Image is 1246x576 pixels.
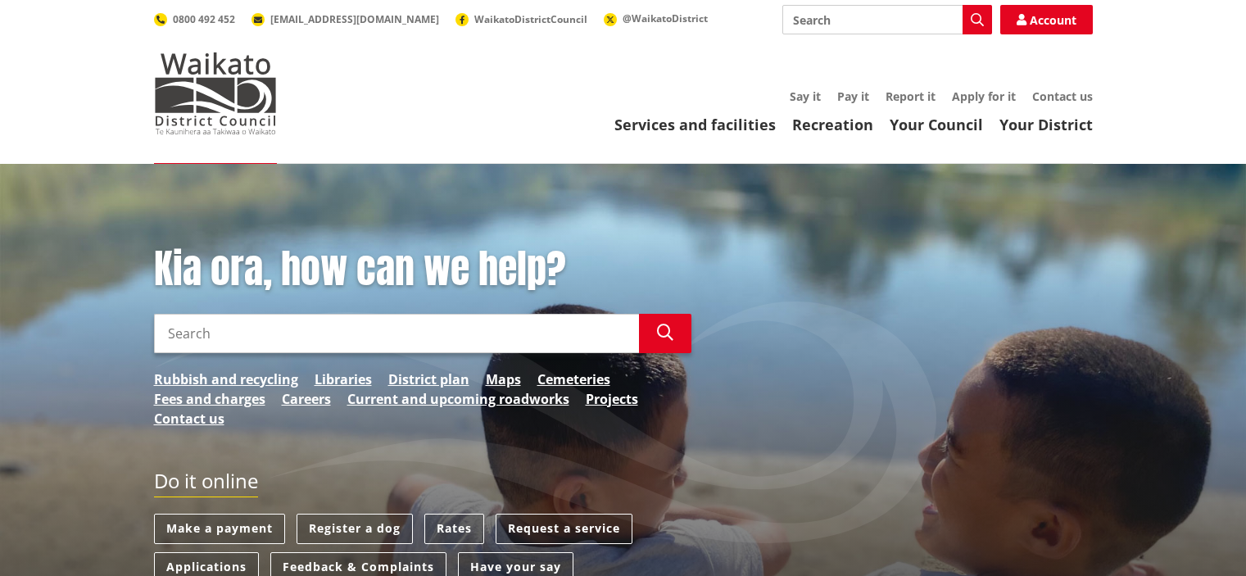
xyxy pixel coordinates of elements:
a: Rubbish and recycling [154,370,298,389]
a: Account [1000,5,1093,34]
a: Maps [486,370,521,389]
a: Rates [424,514,484,544]
a: Contact us [154,409,224,429]
a: 0800 492 452 [154,12,235,26]
a: Make a payment [154,514,285,544]
a: Cemeteries [537,370,610,389]
a: Recreation [792,115,873,134]
a: Fees and charges [154,389,265,409]
a: @WaikatoDistrict [604,11,708,25]
a: WaikatoDistrictCouncil [455,12,587,26]
a: Your Council [890,115,983,134]
a: Apply for it [952,88,1016,104]
a: Your District [999,115,1093,134]
h2: Do it online [154,469,258,498]
span: WaikatoDistrictCouncil [474,12,587,26]
a: Report it [886,88,936,104]
span: 0800 492 452 [173,12,235,26]
a: Careers [282,389,331,409]
a: Register a dog [297,514,413,544]
a: [EMAIL_ADDRESS][DOMAIN_NAME] [251,12,439,26]
a: Libraries [315,370,372,389]
a: Request a service [496,514,632,544]
a: Projects [586,389,638,409]
a: Contact us [1032,88,1093,104]
input: Search input [782,5,992,34]
input: Search input [154,314,639,353]
h1: Kia ora, how can we help? [154,246,691,293]
a: Current and upcoming roadworks [347,389,569,409]
a: Pay it [837,88,869,104]
span: [EMAIL_ADDRESS][DOMAIN_NAME] [270,12,439,26]
span: @WaikatoDistrict [623,11,708,25]
a: District plan [388,370,469,389]
a: Say it [790,88,821,104]
a: Services and facilities [614,115,776,134]
img: Waikato District Council - Te Kaunihera aa Takiwaa o Waikato [154,52,277,134]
